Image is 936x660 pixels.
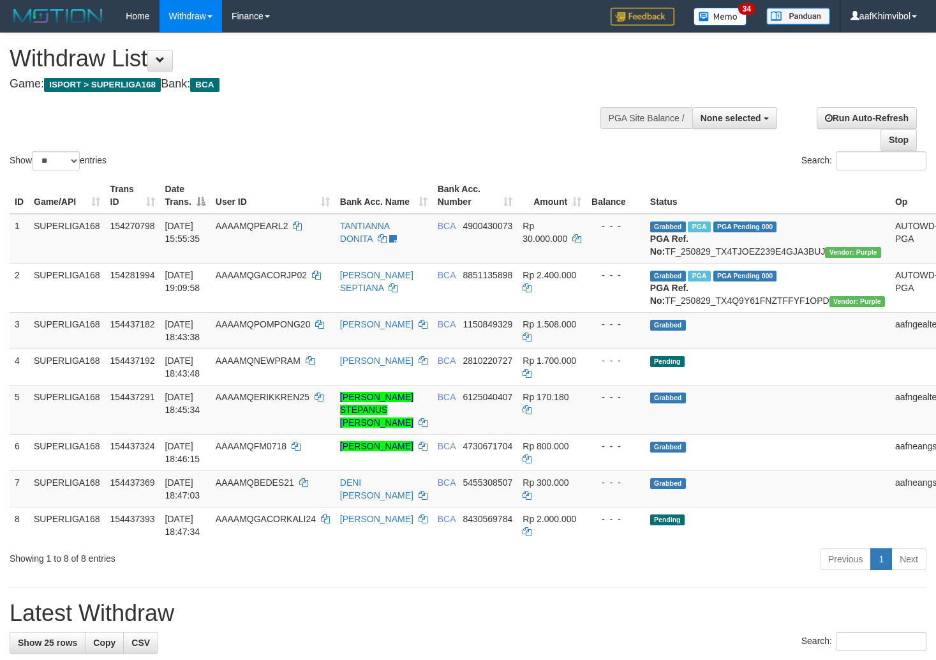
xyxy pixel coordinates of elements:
span: 34 [738,3,755,15]
span: Rp 30.000.000 [523,221,567,244]
span: Copy 2810220727 to clipboard [463,356,512,366]
a: DENI [PERSON_NAME] [340,477,413,500]
a: Show 25 rows [10,632,85,654]
td: 5 [10,385,29,434]
span: Grabbed [650,442,686,453]
select: Showentries [32,151,80,170]
div: - - - [591,318,640,331]
a: [PERSON_NAME] [340,356,413,366]
label: Show entries [10,151,107,170]
th: Trans ID: activate to sort column ascending [105,177,160,214]
span: 154437192 [110,356,155,366]
a: Copy [85,632,124,654]
span: AAAAMQFM0718 [216,441,286,451]
th: Date Trans.: activate to sort column descending [160,177,211,214]
span: AAAAMQERIKKREN25 [216,392,309,402]
a: 1 [870,548,892,570]
td: SUPERLIGA168 [29,385,105,434]
td: SUPERLIGA168 [29,263,105,312]
span: ISPORT > SUPERLIGA168 [44,78,161,92]
th: Bank Acc. Number: activate to sort column ascending [433,177,518,214]
span: Copy 5455308507 to clipboard [463,477,512,488]
div: PGA Site Balance / [600,107,692,129]
td: SUPERLIGA168 [29,214,105,264]
a: [PERSON_NAME] STEPANUS [PERSON_NAME] [340,392,413,428]
span: Pending [650,356,685,367]
td: SUPERLIGA168 [29,507,105,543]
h4: Game: Bank: [10,78,611,91]
span: Copy 4730671704 to clipboard [463,441,512,451]
td: 8 [10,507,29,543]
span: Pending [650,514,685,525]
span: 154437291 [110,392,155,402]
td: 4 [10,349,29,385]
span: Rp 1.508.000 [523,319,576,329]
span: Grabbed [650,320,686,331]
span: BCA [438,356,456,366]
span: AAAAMQBEDES21 [216,477,294,488]
span: [DATE] 15:55:35 [165,221,200,244]
span: 154270798 [110,221,155,231]
input: Search: [836,151,926,170]
span: CSV [131,638,150,648]
a: TANTIANNA DONITA [340,221,390,244]
span: 154281994 [110,270,155,280]
input: Search: [836,632,926,651]
h1: Latest Withdraw [10,601,926,626]
td: 1 [10,214,29,264]
td: 2 [10,263,29,312]
td: TF_250829_TX4Q9Y61FNZTFFYF1OPD [645,263,890,312]
th: Balance [586,177,645,214]
span: BCA [438,270,456,280]
span: PGA Pending [713,221,777,232]
span: PGA Pending [713,271,777,281]
span: Copy 4900430073 to clipboard [463,221,512,231]
td: 6 [10,434,29,470]
span: Copy 1150849329 to clipboard [463,319,512,329]
span: Copy 8851135898 to clipboard [463,270,512,280]
span: AAAAMQPEARL2 [216,221,288,231]
a: Next [891,548,926,570]
span: BCA [438,514,456,524]
span: BCA [438,392,456,402]
label: Search: [801,151,926,170]
span: 154437324 [110,441,155,451]
span: BCA [438,477,456,488]
a: Previous [820,548,871,570]
span: [DATE] 19:09:58 [165,270,200,293]
label: Search: [801,632,926,651]
td: SUPERLIGA168 [29,434,105,470]
span: Grabbed [650,393,686,403]
span: Copy 6125040407 to clipboard [463,392,512,402]
span: Rp 300.000 [523,477,568,488]
span: Marked by aafnonsreyleab [688,271,710,281]
span: [DATE] 18:47:03 [165,477,200,500]
div: - - - [591,440,640,453]
a: CSV [123,632,158,654]
span: BCA [438,441,456,451]
span: Copy 8430569784 to clipboard [463,514,512,524]
span: Grabbed [650,221,686,232]
div: - - - [591,476,640,489]
span: Marked by aafmaleo [688,221,710,232]
img: Button%20Memo.svg [694,8,747,26]
a: [PERSON_NAME] SEPTIANA [340,270,413,293]
span: AAAAMQPOMPONG20 [216,319,311,329]
span: Rp 800.000 [523,441,568,451]
span: [DATE] 18:43:38 [165,319,200,342]
span: [DATE] 18:43:48 [165,356,200,379]
a: Run Auto-Refresh [817,107,917,129]
span: [DATE] 18:45:34 [165,392,200,415]
span: AAAAMQGACORJP02 [216,270,307,280]
b: PGA Ref. No: [650,234,688,257]
span: BCA [190,78,219,92]
img: MOTION_logo.png [10,6,107,26]
a: [PERSON_NAME] [340,319,413,329]
span: [DATE] 18:46:15 [165,441,200,464]
span: Rp 2.400.000 [523,270,576,280]
td: 3 [10,312,29,349]
span: Rp 2.000.000 [523,514,576,524]
span: 154437182 [110,319,155,329]
span: AAAAMQGACORKALI24 [216,514,316,524]
span: BCA [438,221,456,231]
